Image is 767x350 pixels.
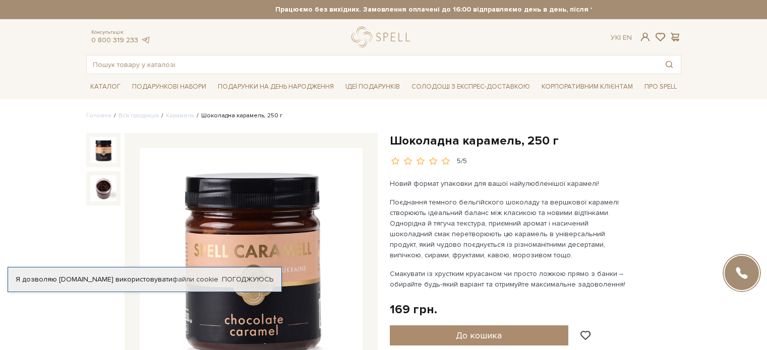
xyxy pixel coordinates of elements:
h1: Шоколадна карамель, 250 г [390,133,681,149]
img: Шоколадна карамель, 250 г [90,137,116,163]
div: 5/5 [457,157,467,166]
span: Ідеї подарунків [341,79,404,95]
p: Смакувати із хрустким круасаном чи просто ложкою прямо з банки – обирайте будь-який варіант та от... [390,268,626,290]
a: Солодощі з експрес-доставкою [407,78,534,95]
span: Консультація: [91,29,151,36]
div: Я дозволяю [DOMAIN_NAME] використовувати [8,275,281,284]
div: Ук [611,33,632,42]
p: Новий формат упаковки для вашої найулюбленішої карамелі! [390,178,626,189]
span: До кошика [456,330,502,341]
a: Вся продукція [119,112,159,119]
button: До кошика [390,325,569,345]
p: Поєднання темного бельгійского шоколаду та вершкової карамелі створюють ідеальний баланс між клас... [390,197,626,260]
span: Каталог [86,79,125,95]
span: | [619,33,621,42]
li: Шоколадна карамель, 250 г [194,111,282,120]
a: Карамель [166,112,194,119]
a: файли cookie [172,275,218,284]
a: Погоджуюсь [222,275,273,284]
a: telegram [141,36,151,44]
img: Шоколадна карамель, 250 г [90,175,116,201]
button: Пошук товару у каталозі [658,55,681,74]
a: Головна [86,112,111,119]
a: Корпоративним клієнтам [538,78,637,95]
a: logo [351,27,415,47]
span: Подарунки на День народження [214,79,338,95]
a: 0 800 319 233 [91,36,138,44]
div: 169 грн. [390,302,437,317]
span: Про Spell [640,79,681,95]
input: Пошук товару у каталозі [87,55,658,74]
a: En [623,33,632,42]
span: Подарункові набори [128,79,210,95]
